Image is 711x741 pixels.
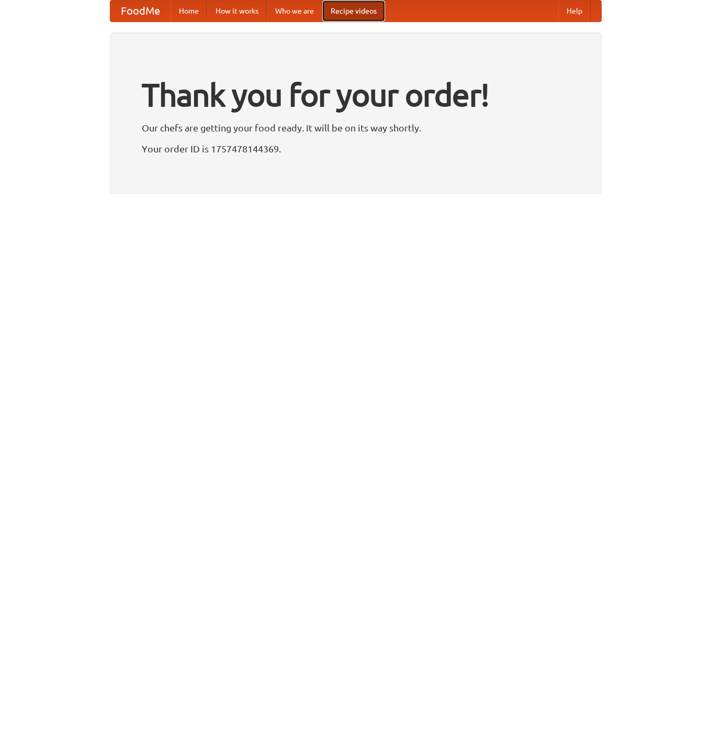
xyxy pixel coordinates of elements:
[142,70,570,120] h1: Thank you for your order!
[558,1,591,21] a: Help
[171,1,207,21] a: Home
[207,1,267,21] a: How it works
[142,120,570,136] p: Our chefs are getting your food ready. It will be on its way shortly.
[322,1,385,21] a: Recipe videos
[110,1,171,21] a: FoodMe
[142,141,570,157] p: Your order ID is 1757478144369.
[267,1,322,21] a: Who we are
